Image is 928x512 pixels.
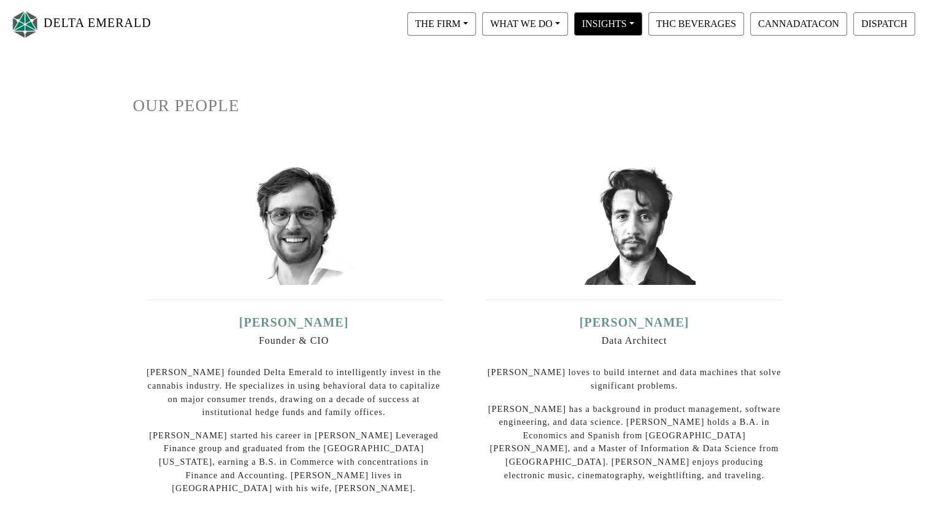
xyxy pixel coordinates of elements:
[747,18,850,28] a: CANNADATACON
[573,162,696,285] img: david
[486,366,783,392] p: [PERSON_NAME] loves to build internet and data machines that solve significant problems.
[145,335,443,346] h6: Founder & CIO
[486,335,783,346] h6: Data Architect
[133,96,796,116] h1: OUR PEOPLE
[648,12,744,36] button: THC BEVERAGES
[10,8,40,41] img: Logo
[10,5,151,44] a: DELTA EMERALD
[486,403,783,483] p: [PERSON_NAME] has a background in product management, software engineering, and data science. [PE...
[580,316,689,329] a: [PERSON_NAME]
[232,162,355,285] img: ian
[853,12,915,36] button: DISPATCH
[750,12,847,36] button: CANNADATACON
[574,12,642,36] button: INSIGHTS
[482,12,568,36] button: WHAT WE DO
[850,18,918,28] a: DISPATCH
[645,18,747,28] a: THC BEVERAGES
[145,429,443,495] p: [PERSON_NAME] started his career in [PERSON_NAME] Leveraged Finance group and graduated from the ...
[407,12,476,36] button: THE FIRM
[239,316,349,329] a: [PERSON_NAME]
[145,366,443,419] p: [PERSON_NAME] founded Delta Emerald to intelligently invest in the cannabis industry. He speciali...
